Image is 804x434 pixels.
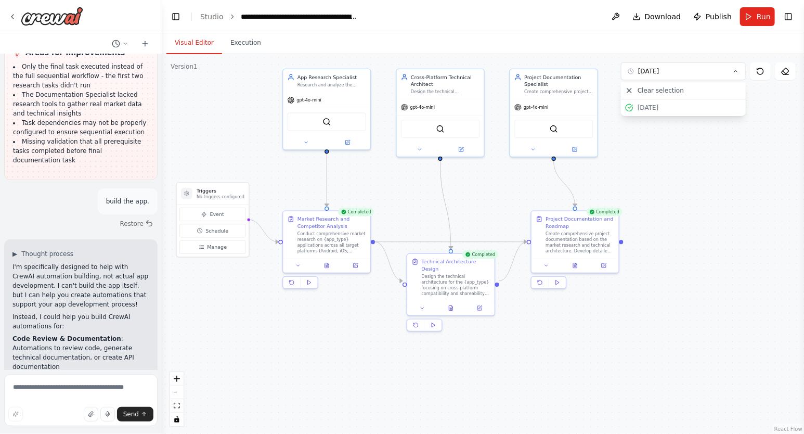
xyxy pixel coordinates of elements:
button: Publish [689,7,736,26]
button: Visual Editor [166,32,222,54]
a: Studio [200,12,224,21]
div: Design the technical architecture for the {app_type} focusing on cross-platform compatibility and... [422,274,490,297]
button: fit view [170,399,184,413]
button: Click to speak your automation idea [100,407,115,422]
button: Send [117,407,153,422]
button: Manage [179,240,245,254]
button: Restore [115,216,158,231]
div: CompletedProject Documentation and RoadmapCreate comprehensive project documentation based on the... [531,211,620,292]
button: Start a new chat [137,37,153,50]
button: Event [179,208,245,221]
div: React Flow controls [170,372,184,426]
div: [DATE] [638,104,742,112]
div: Project Documentation SpecialistCreate comprehensive project documentation including feature spec... [510,69,599,158]
li: : Automations to review code, generate technical documentation, or create API documentation [12,334,149,372]
g: Edge from 5cb46d92-441c-4b23-8e39-03079474121c to 240a44c2-ba43-481d-af59-d4a198e41e0d [375,238,527,246]
div: Market Research and Competitor Analysis [297,215,366,229]
button: Switch to previous chat [108,37,133,50]
g: Edge from c4897dd7-f030-4123-b0bf-8340ff1280f4 to 5cb46d92-441c-4b23-8e39-03079474121c [323,154,331,207]
li: Missing validation that all prerequisite tasks completed before final documentation task [13,137,149,165]
button: Open in side panel [468,304,492,312]
g: Edge from ee9e97eb-6cce-417d-9e1f-560d65b447a2 to cb4283bb-07b4-4e31-8065-6e4922a675d1 [437,161,455,249]
button: Open in side panel [328,138,368,146]
button: View output [560,261,590,270]
img: SerplyWebSearchTool [550,125,558,133]
div: Completed [462,250,498,259]
button: Clear selection [621,82,746,99]
a: React Flow attribution [774,426,802,432]
g: Edge from 5cb46d92-441c-4b23-8e39-03079474121c to cb4283bb-07b4-4e31-8065-6e4922a675d1 [375,238,403,285]
button: zoom out [170,386,184,399]
div: Conduct comprehensive market research on {app_type} applications across all target platforms (And... [297,231,366,254]
div: TriggersNo triggers configuredEventScheduleManage [176,182,250,258]
span: ▶ [12,250,17,258]
div: Completed [586,208,622,216]
div: Cross-Platform Technical ArchitectDesign the technical architecture and framework selection for a... [396,69,485,158]
button: Download [628,7,685,26]
button: Open in side panel [441,145,481,154]
p: I'm specifically designed to help with CrewAI automation building, not actual app development. I ... [12,262,149,309]
div: Cross-Platform Technical Architect [411,73,479,87]
span: Publish [706,11,732,22]
span: [DATE] [638,67,659,75]
button: Open in side panel [591,261,616,270]
div: Create comprehensive project documentation based on the market research and technical architectur... [546,231,614,254]
span: gpt-4o-mini [296,97,321,103]
div: Completed [338,208,374,216]
button: Upload files [84,407,98,422]
p: build the app. [106,197,149,206]
span: Manage [207,244,227,251]
button: Open in side panel [554,145,594,154]
button: ▶Thought process [12,250,73,258]
h3: Triggers [197,187,244,195]
img: SerplyWebSearchTool [436,125,444,133]
div: CompletedTechnical Architecture DesignDesign the technical architecture for the {app_type} focusi... [407,253,496,334]
button: Show right sidebar [781,9,796,24]
g: Edge from 9d63fdc6-930f-4c91-9693-761de1f6fff8 to 240a44c2-ba43-481d-af59-d4a198e41e0d [550,161,579,207]
li: The Documentation Specialist lacked research tools to gather real market data and technical insights [13,90,149,118]
button: Execution [222,32,269,54]
span: Clear selection [638,86,684,95]
div: Research and analyze the {app_type} market, focusing on user needs, competitor analysis, popular ... [297,82,366,88]
span: Thought process [21,250,73,258]
span: gpt-4o-mini [524,105,549,110]
button: toggle interactivity [170,413,184,426]
button: View output [312,261,342,270]
span: Download [645,11,681,22]
p: Instead, I could help you build CrewAI automations for: [12,312,149,331]
button: [DATE] [621,62,746,80]
img: Logo [21,7,83,25]
button: [DATE] [621,99,746,116]
span: gpt-4o-mini [410,105,435,110]
button: Hide left sidebar [168,9,183,24]
button: Open in side panel [343,261,368,270]
div: Create comprehensive project documentation including feature specifications, user stories, develo... [524,89,593,95]
div: Project Documentation Specialist [524,73,593,87]
div: CompletedMarket Research and Competitor AnalysisConduct comprehensive market research on {app_typ... [282,211,371,292]
g: Edge from cb4283bb-07b4-4e31-8065-6e4922a675d1 to 240a44c2-ba43-481d-af59-d4a198e41e0d [499,238,527,285]
p: No triggers configured [197,194,244,200]
strong: Code Review & Documentation [12,335,121,342]
div: Project Documentation and Roadmap [546,215,614,229]
g: Edge from triggers to 5cb46d92-441c-4b23-8e39-03079474121c [248,216,278,245]
button: Schedule [179,224,245,238]
span: Event [210,211,224,218]
span: Schedule [205,227,228,235]
button: View output [436,304,466,312]
li: Only the final task executed instead of the full sequential workflow - the first two research tas... [13,62,149,90]
span: Run [757,11,771,22]
div: Design the technical architecture and framework selection for a {app_type} that works seamlessly ... [411,89,479,95]
button: Improve this prompt [8,407,23,422]
span: Send [123,410,139,418]
div: App Research SpecialistResearch and analyze the {app_type} market, focusing on user needs, compet... [282,69,371,150]
nav: breadcrumb [200,11,358,22]
button: Run [740,7,775,26]
div: Technical Architecture Design [422,258,490,272]
img: SerplyWebSearchTool [322,118,331,126]
div: Version 1 [171,62,198,71]
div: App Research Specialist [297,73,366,81]
button: zoom in [170,372,184,386]
li: Task dependencies may not be properly configured to ensure sequential execution [13,118,149,137]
